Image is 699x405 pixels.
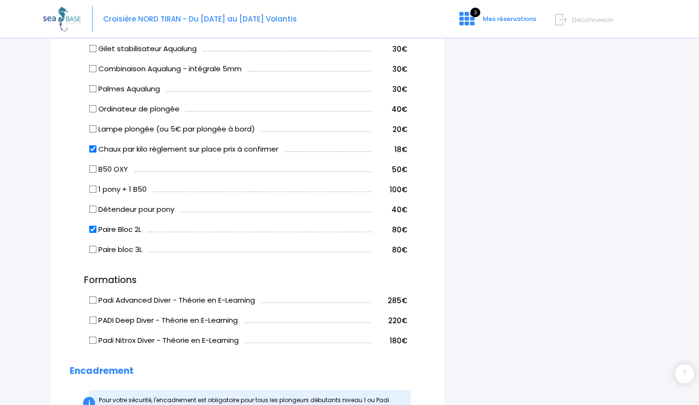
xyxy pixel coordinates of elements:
a: 3 Mes réservations [452,18,542,27]
span: 20€ [392,124,407,134]
input: Palmes Aqualung [89,85,97,93]
input: Padi Advanced Diver - Théorie en E-Learning [89,296,97,304]
span: 30€ [392,84,407,94]
span: 80€ [392,245,407,255]
label: PADI Deep Diver - Théorie en E-Learning [90,315,238,326]
label: Padi Nitrox Diver - Théorie en E-Learning [90,335,239,346]
input: Lampe plongée (ou 5€ par plongée à bord) [89,125,97,133]
label: 1 pony + 1 B50 [90,184,147,195]
input: Détendeur pour pony [89,206,97,213]
input: PADI Deep Diver - Théorie en E-Learning [89,317,97,324]
input: Gilet stabilisateur Aqualung [89,45,97,53]
h3: Formations [70,275,425,286]
label: Lampe plongée (ou 5€ par plongée à bord) [90,124,255,135]
span: 180€ [390,336,407,346]
span: Mes réservations [483,14,536,23]
span: 18€ [394,144,407,154]
span: 3 [470,8,480,17]
input: Chaux par kilo règlement sur place prix à confirmer [89,145,97,153]
span: 30€ [392,64,407,74]
label: B50 OXY [90,164,128,175]
span: 40€ [392,104,407,114]
span: 40€ [392,205,407,215]
span: 50€ [392,164,407,175]
h2: Encadrement [70,366,425,377]
input: Paire Bloc 2L [89,226,97,233]
label: Paire Bloc 2L [90,224,141,235]
label: Paire bloc 3L [90,244,142,255]
input: Padi Nitrox Diver - Théorie en E-Learning [89,337,97,344]
span: 80€ [392,225,407,235]
input: Combinaison Aqualung - intégrale 5mm [89,65,97,73]
span: 100€ [390,185,407,195]
input: Paire bloc 3L [89,246,97,253]
input: Ordinateur de plongée [89,105,97,113]
span: 30€ [392,44,407,54]
span: Déconnexion [572,15,614,24]
label: Chaux par kilo règlement sur place prix à confirmer [90,144,278,155]
span: 285€ [388,296,407,306]
span: 220€ [388,316,407,326]
input: B50 OXY [89,165,97,173]
label: Padi Advanced Diver - Théorie en E-Learning [90,295,255,306]
label: Gilet stabilisateur Aqualung [90,44,197,55]
label: Détendeur pour pony [90,204,174,215]
label: Ordinateur de plongée [90,104,180,115]
label: Combinaison Aqualung - intégrale 5mm [90,64,242,75]
span: Croisière NORD TIRAN - Du [DATE] au [DATE] Volantis [103,14,297,24]
label: Palmes Aqualung [90,84,160,95]
input: 1 pony + 1 B50 [89,186,97,193]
